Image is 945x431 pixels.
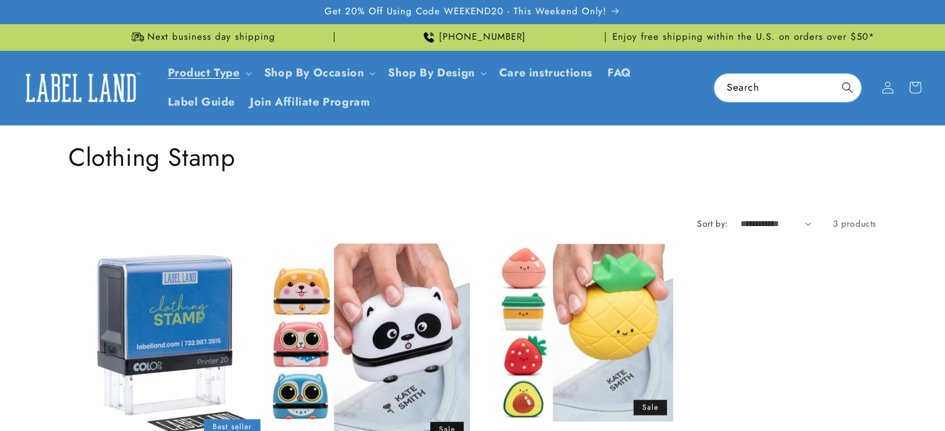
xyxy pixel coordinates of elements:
span: Label Guide [168,95,236,109]
summary: Shop By Design [380,58,491,88]
span: Get 20% Off Using Code WEEKEND20 - This Weekend Only! [325,6,607,18]
span: Enjoy free shipping within the U.S. on orders over $50* [612,31,875,43]
img: Label Land [19,68,143,107]
a: Product Type [168,65,240,81]
a: Label Land [14,64,148,112]
a: FAQ [600,58,639,88]
label: Sort by: [697,217,727,230]
summary: Shop By Occasion [257,58,381,88]
h1: Clothing Stamp [68,141,877,173]
div: Announcement [611,24,877,50]
div: Announcement [68,24,334,50]
span: Shop By Occasion [264,66,364,80]
a: Label Guide [160,88,243,117]
span: Next business day shipping [147,31,275,43]
summary: Product Type [160,58,257,88]
span: FAQ [607,66,632,80]
span: [PHONE_NUMBER] [439,31,526,43]
a: Join Affiliate Program [242,88,377,117]
button: Search [834,74,861,101]
span: 3 products [833,217,877,230]
span: Join Affiliate Program [250,95,370,109]
a: Shop By Design [388,65,474,81]
div: Announcement [339,24,606,50]
iframe: Gorgias Floating Chat [684,373,933,419]
span: Care instructions [499,66,592,80]
a: Care instructions [492,58,600,88]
